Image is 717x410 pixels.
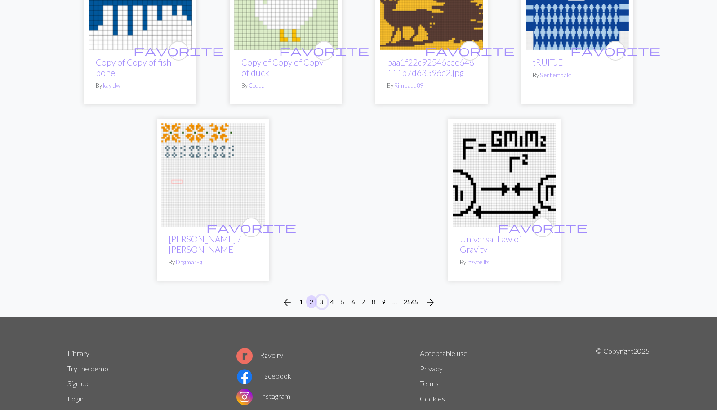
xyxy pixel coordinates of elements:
[278,295,439,310] nav: Page navigation
[387,81,476,90] p: By
[347,295,358,308] button: 6
[279,42,369,60] i: favourite
[279,44,369,58] span: favorite
[368,295,379,308] button: 8
[316,295,327,308] button: 3
[206,220,296,234] span: favorite
[425,296,436,309] span: arrow_forward
[169,258,258,267] p: By
[67,349,89,357] a: Library
[606,41,625,61] button: favourite
[282,296,293,309] span: arrow_back
[296,295,307,308] button: 1
[67,364,108,373] a: Try the demo
[420,364,443,373] a: Privacy
[420,394,445,403] a: Cookies
[236,392,290,400] a: Instagram
[278,295,296,310] button: Previous
[236,389,253,405] img: Instagram logo
[236,371,291,380] a: Facebook
[533,218,552,237] button: favourite
[570,42,660,60] i: favourite
[460,234,521,254] a: Universal Law of Gravity
[453,123,556,227] img: Universal Law of Gravity
[236,351,283,359] a: Ravelry
[236,348,253,364] img: Ravelry logo
[236,369,253,385] img: Facebook logo
[420,349,468,357] a: Acceptable use
[241,81,330,90] p: By
[134,44,223,58] span: favorite
[241,218,261,237] button: favourite
[67,379,89,388] a: Sign up
[460,41,480,61] button: favourite
[249,82,265,89] a: Codud
[134,42,223,60] i: favourite
[161,169,265,178] a: Camelia / Mauzy
[337,295,348,308] button: 5
[498,218,588,236] i: favourite
[421,295,439,310] button: Next
[327,295,338,308] button: 4
[282,297,293,308] i: Previous
[314,41,334,61] button: favourite
[425,297,436,308] i: Next
[460,258,549,267] p: By
[206,218,296,236] i: favourite
[169,234,241,254] a: [PERSON_NAME] / [PERSON_NAME]
[176,258,202,266] a: DagmarEg
[540,71,571,79] a: Sientjemaakt
[467,258,490,266] a: izzybellfs
[394,82,423,89] a: Rimbaud89
[425,44,515,58] span: favorite
[96,81,185,90] p: By
[453,169,556,178] a: Universal Law of Gravity
[387,57,474,78] a: baa1f22c92546cee648111b7d63596c2.jpg
[420,379,439,388] a: Terms
[498,220,588,234] span: favorite
[161,123,265,227] img: Camelia / Mauzy
[358,295,369,308] button: 7
[400,295,422,308] button: 2565
[379,295,389,308] button: 9
[533,57,563,67] a: tRUITJE
[241,57,323,78] a: Copy of Copy of Copy of duck
[425,42,515,60] i: favourite
[103,82,120,89] a: kayldw
[67,394,84,403] a: Login
[169,41,188,61] button: favourite
[533,71,622,80] p: By
[570,44,660,58] span: favorite
[96,57,171,78] a: Copy of Copy of fish bone
[306,295,317,308] button: 2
